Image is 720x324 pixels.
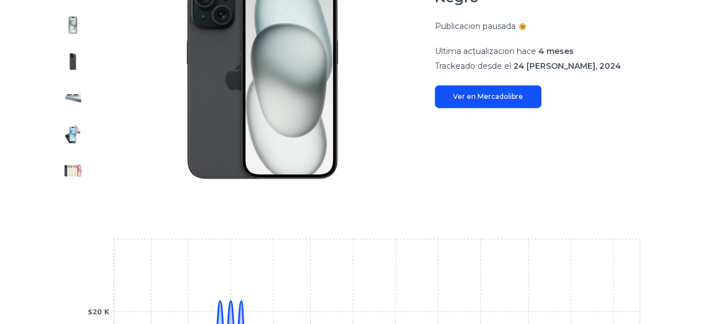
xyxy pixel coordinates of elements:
span: Ultima actualizacion hace [435,46,536,56]
span: 4 meses [538,46,574,56]
span: Trackeado desde el [435,61,511,71]
a: Ver en Mercadolibre [435,85,541,108]
p: Publicacion pausada [435,20,516,32]
img: Apple iPhone 15 (128 GB) - Negro [64,89,82,107]
img: Apple iPhone 15 (128 GB) - Negro [64,125,82,143]
img: Apple iPhone 15 (128 GB) - Negro [64,161,82,180]
tspan: $20 K [88,308,110,315]
img: Apple iPhone 15 (128 GB) - Negro [64,52,82,70]
span: 24 [PERSON_NAME], 2024 [513,61,621,71]
img: Apple iPhone 15 (128 GB) - Negro [64,16,82,34]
